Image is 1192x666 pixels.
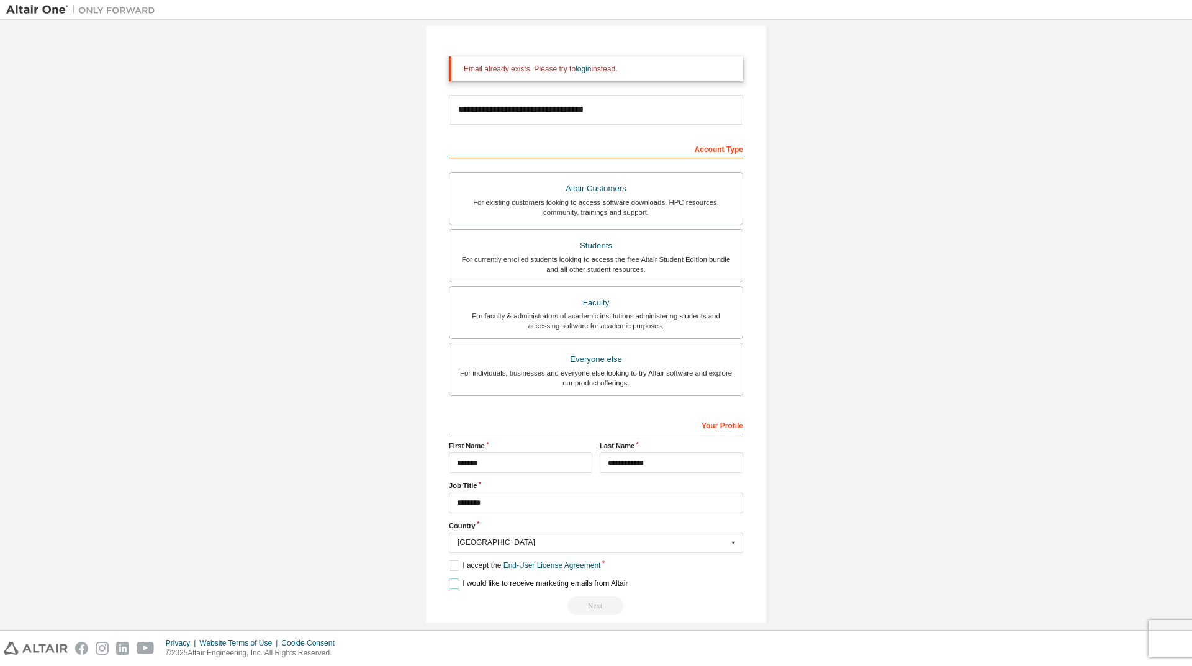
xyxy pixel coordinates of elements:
[281,638,341,648] div: Cookie Consent
[166,638,199,648] div: Privacy
[457,311,735,331] div: For faculty & administrators of academic institutions administering students and accessing softwa...
[449,138,743,158] div: Account Type
[449,521,743,531] label: Country
[458,539,728,546] div: [GEOGRAPHIC_DATA]
[457,237,735,254] div: Students
[457,254,735,274] div: For currently enrolled students looking to access the free Altair Student Edition bundle and all ...
[464,64,733,74] div: Email already exists. Please try to instead.
[449,578,628,589] label: I would like to receive marketing emails from Altair
[96,642,109,655] img: instagram.svg
[137,642,155,655] img: youtube.svg
[457,351,735,368] div: Everyone else
[503,561,601,570] a: End-User License Agreement
[457,180,735,197] div: Altair Customers
[457,197,735,217] div: For existing customers looking to access software downloads, HPC resources, community, trainings ...
[4,642,68,655] img: altair_logo.svg
[116,642,129,655] img: linkedin.svg
[6,4,161,16] img: Altair One
[449,415,743,434] div: Your Profile
[576,65,591,73] a: login
[166,648,342,659] p: © 2025 Altair Engineering, Inc. All Rights Reserved.
[75,642,88,655] img: facebook.svg
[449,560,600,571] label: I accept the
[449,480,743,490] label: Job Title
[199,638,281,648] div: Website Terms of Use
[600,441,743,451] label: Last Name
[457,368,735,388] div: For individuals, businesses and everyone else looking to try Altair software and explore our prod...
[449,596,743,615] div: Email already exists
[457,294,735,312] div: Faculty
[449,441,592,451] label: First Name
